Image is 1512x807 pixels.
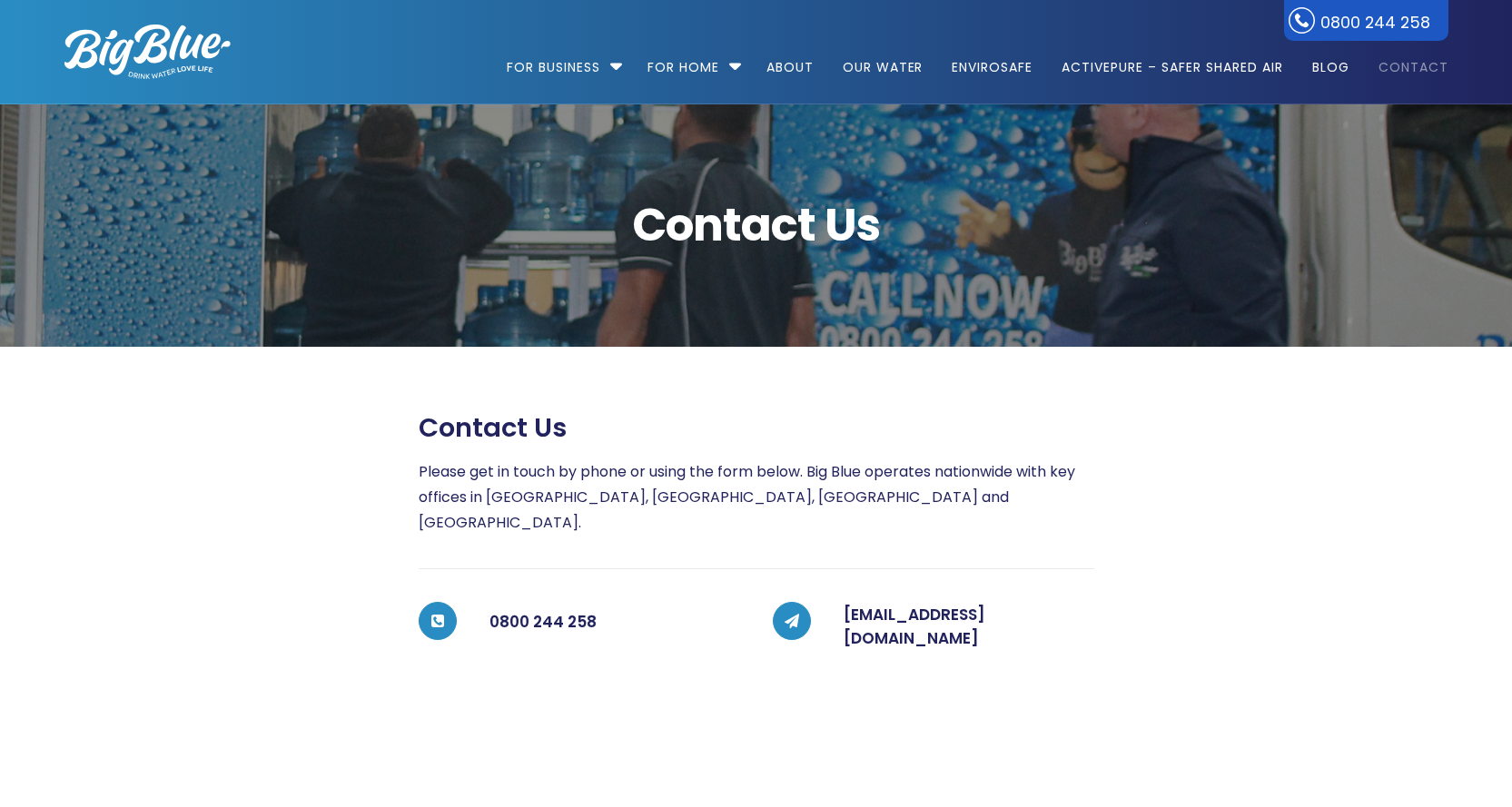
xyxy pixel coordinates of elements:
[419,459,1094,536] p: Please get in touch by phone or using the form below. Big Blue operates nationwide with key offic...
[489,604,740,640] h5: 0800 244 258
[64,202,1448,248] span: Contact Us
[419,412,567,444] span: Contact us
[64,25,231,79] img: logo
[844,604,985,649] a: [EMAIL_ADDRESS][DOMAIN_NAME]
